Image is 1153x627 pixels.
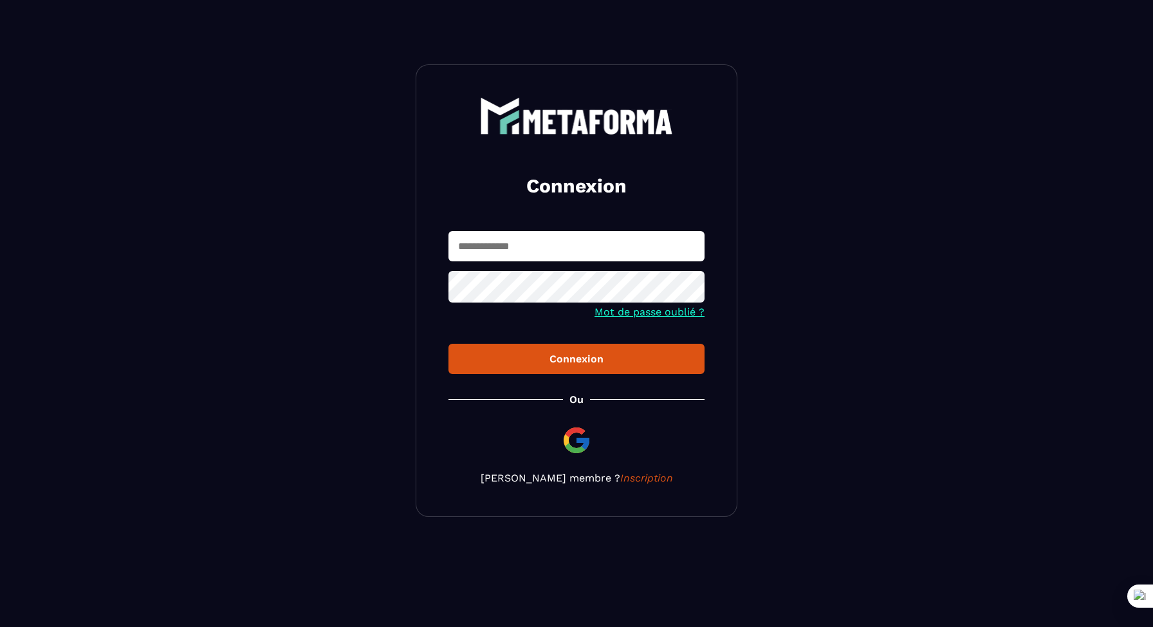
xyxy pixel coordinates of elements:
a: logo [448,97,705,135]
a: Mot de passe oublié ? [595,306,705,318]
p: Ou [569,393,584,406]
button: Connexion [448,344,705,374]
p: [PERSON_NAME] membre ? [448,472,705,484]
div: Connexion [459,353,694,365]
img: logo [480,97,673,135]
a: Inscription [620,472,673,484]
h2: Connexion [464,173,689,199]
img: google [561,425,592,456]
